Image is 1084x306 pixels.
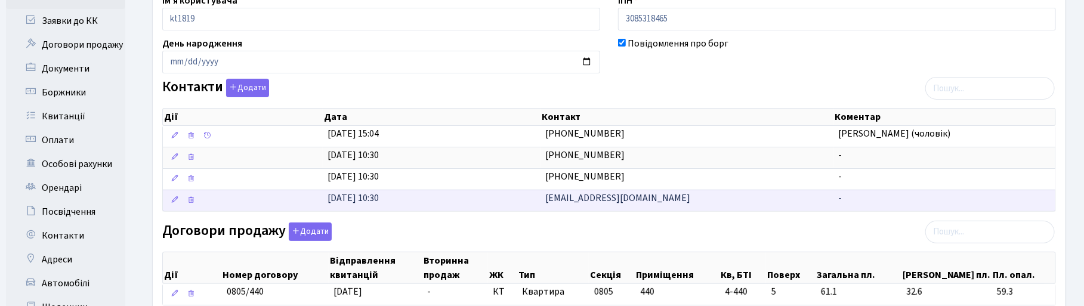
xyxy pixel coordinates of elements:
span: 0805 [594,285,613,298]
span: КТ [493,285,512,299]
span: 61.1 [821,285,897,299]
span: 0805/440 [227,285,264,298]
span: [PHONE_NUMBER] [545,127,625,140]
span: [DATE] [334,285,363,298]
span: - [839,170,842,183]
span: [DATE] 10:30 [328,149,379,162]
a: Оплати [6,128,125,152]
th: Вторинна продаж [422,252,488,283]
span: Квартира [522,285,585,299]
span: 5 [771,285,811,299]
th: Коментар [834,109,1056,125]
label: Повідомлення про борг [628,36,728,51]
span: 4-440 [725,285,762,299]
span: [PHONE_NUMBER] [545,170,625,183]
span: [EMAIL_ADDRESS][DOMAIN_NAME] [545,191,691,205]
th: Секція [589,252,635,283]
button: Контакти [226,79,269,97]
a: Посвідчення [6,200,125,224]
a: Договори продажу [6,33,125,57]
label: Договори продажу [162,222,332,241]
a: Додати [286,220,332,241]
span: - [839,191,842,205]
a: Документи [6,57,125,81]
th: Контакт [541,109,834,125]
th: Номер договору [221,252,329,283]
span: [DATE] 15:04 [328,127,379,140]
span: [DATE] 10:30 [328,191,379,205]
span: 59.3 [997,285,1051,299]
span: - [427,285,431,298]
label: Контакти [162,79,269,97]
a: Додати [223,77,269,98]
th: Дата [323,109,541,125]
span: [PHONE_NUMBER] [545,149,625,162]
th: Пл. опал. [992,252,1055,283]
span: - [839,149,842,162]
a: Боржники [6,81,125,104]
span: 440 [640,285,654,298]
span: 32.6 [906,285,987,299]
th: Приміщення [635,252,720,283]
a: Автомобілі [6,271,125,295]
button: Договори продажу [289,222,332,241]
th: Відправлення квитанцій [329,252,422,283]
a: Заявки до КК [6,9,125,33]
a: Контакти [6,224,125,248]
span: [DATE] 10:30 [328,170,379,183]
a: Орендарі [6,176,125,200]
th: Тип [517,252,589,283]
th: Загальна пл. [816,252,901,283]
a: Особові рахунки [6,152,125,176]
th: Дії [163,252,221,283]
input: Пошук... [925,77,1055,100]
input: Пошук... [925,221,1055,243]
th: [PERSON_NAME] пл. [901,252,992,283]
th: Поверх [766,252,816,283]
th: Дії [163,109,323,125]
label: День народження [162,36,242,51]
a: Квитанції [6,104,125,128]
th: ЖК [488,252,517,283]
span: [PERSON_NAME] (чоловік) [839,127,951,140]
a: Адреси [6,248,125,271]
th: Кв, БТІ [719,252,766,283]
